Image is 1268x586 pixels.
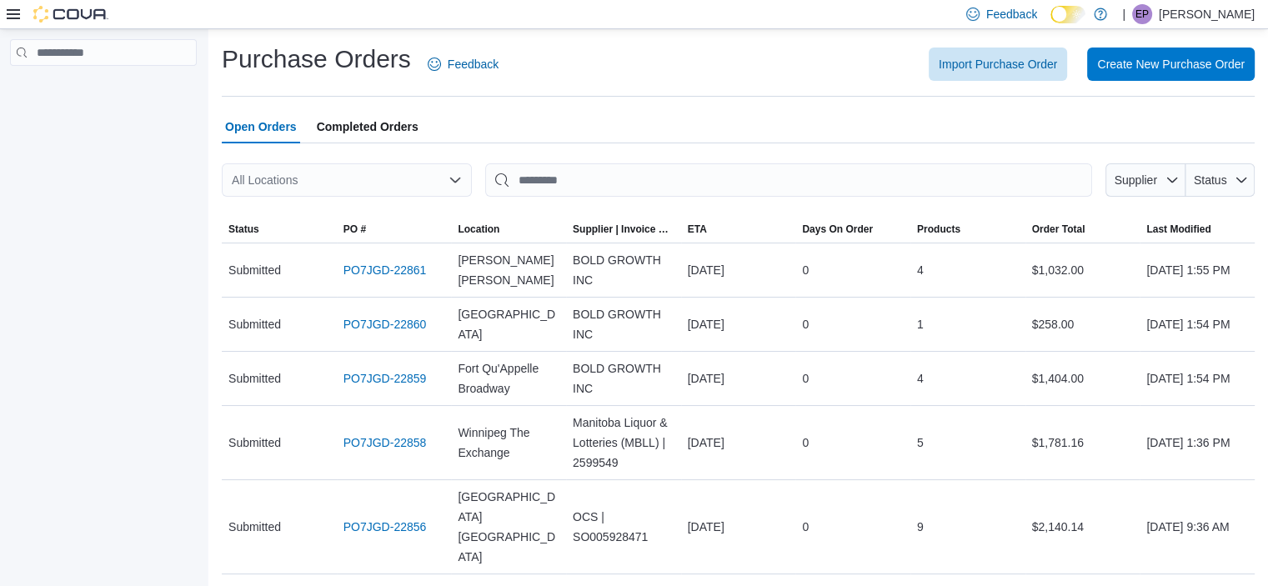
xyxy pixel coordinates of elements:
span: 1 [917,314,924,334]
span: Submitted [228,517,281,537]
div: Emily Paramor [1132,4,1152,24]
nav: Complex example [10,69,197,109]
button: Create New Purchase Order [1087,48,1255,81]
div: [DATE] [681,362,796,395]
span: Feedback [986,6,1037,23]
span: Open Orders [225,110,297,143]
button: Days On Order [795,216,910,243]
span: Status [1194,173,1227,187]
span: Supplier [1115,173,1157,187]
span: Products [917,223,960,236]
img: Cova [33,6,108,23]
div: Location [458,223,499,236]
div: [DATE] [681,308,796,341]
button: Supplier | Invoice Number [566,216,681,243]
a: PO7JGD-22861 [343,260,427,280]
div: OCS | SO005928471 [566,500,681,553]
span: Submitted [228,260,281,280]
button: ETA [681,216,796,243]
span: 0 [802,433,809,453]
a: Feedback [421,48,505,81]
div: [DATE] [681,426,796,459]
span: Submitted [228,433,281,453]
span: 0 [802,314,809,334]
div: BOLD GROWTH INC [566,243,681,297]
span: Feedback [448,56,499,73]
span: 5 [917,433,924,453]
a: PO7JGD-22858 [343,433,427,453]
button: Open list of options [449,173,462,187]
p: [PERSON_NAME] [1159,4,1255,24]
h1: Purchase Orders [222,43,411,76]
a: PO7JGD-22856 [343,517,427,537]
div: [DATE] 9:36 AM [1140,510,1255,543]
span: Status [228,223,259,236]
div: [DATE] 1:54 PM [1140,362,1255,395]
div: BOLD GROWTH INC [566,298,681,351]
span: ETA [688,223,707,236]
span: [PERSON_NAME] [PERSON_NAME] [458,250,559,290]
span: Last Modified [1146,223,1210,236]
div: [DATE] 1:36 PM [1140,426,1255,459]
button: Location [451,216,566,243]
button: Import Purchase Order [929,48,1067,81]
span: 9 [917,517,924,537]
div: Manitoba Liquor & Lotteries (MBLL) | 2599549 [566,406,681,479]
span: Create New Purchase Order [1097,56,1245,73]
button: Status [1185,163,1255,197]
span: 0 [802,517,809,537]
div: [DATE] [681,253,796,287]
input: This is a search bar. After typing your query, hit enter to filter the results lower in the page. [485,163,1092,197]
div: $2,140.14 [1025,510,1140,543]
span: PO # [343,223,366,236]
div: $1,781.16 [1025,426,1140,459]
button: Products [910,216,1025,243]
div: BOLD GROWTH INC [566,352,681,405]
span: Submitted [228,368,281,388]
span: EP [1135,4,1149,24]
a: PO7JGD-22859 [343,368,427,388]
div: $1,404.00 [1025,362,1140,395]
div: $258.00 [1025,308,1140,341]
div: [DATE] 1:55 PM [1140,253,1255,287]
input: Dark Mode [1050,6,1085,23]
span: 4 [917,260,924,280]
div: $1,032.00 [1025,253,1140,287]
span: 0 [802,260,809,280]
span: Winnipeg The Exchange [458,423,559,463]
a: PO7JGD-22860 [343,314,427,334]
span: [GEOGRAPHIC_DATA] [458,304,559,344]
span: Completed Orders [317,110,418,143]
button: PO # [337,216,452,243]
button: Order Total [1025,216,1140,243]
button: Supplier [1105,163,1185,197]
span: Submitted [228,314,281,334]
span: 4 [917,368,924,388]
div: [DATE] [681,510,796,543]
span: Order Total [1032,223,1085,236]
span: Supplier | Invoice Number [573,223,674,236]
span: Import Purchase Order [939,56,1057,73]
span: [GEOGRAPHIC_DATA] [GEOGRAPHIC_DATA] [458,487,559,567]
span: Fort Qu'Appelle Broadway [458,358,559,398]
div: [DATE] 1:54 PM [1140,308,1255,341]
p: | [1122,4,1125,24]
span: 0 [802,368,809,388]
button: Status [222,216,337,243]
span: Days On Order [802,223,873,236]
button: Last Modified [1140,216,1255,243]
